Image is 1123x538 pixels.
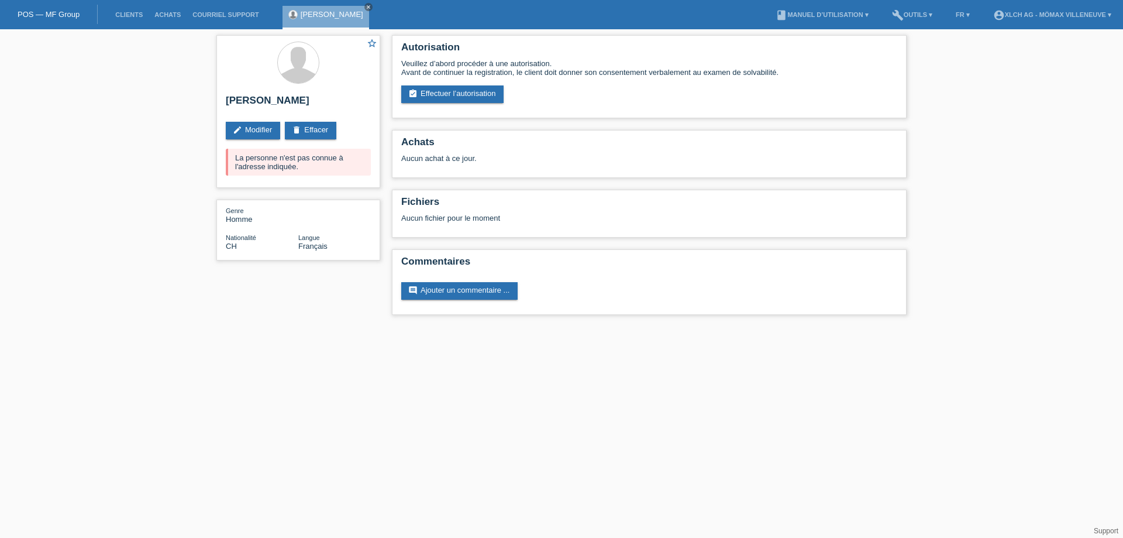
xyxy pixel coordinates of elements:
[364,3,373,11] a: close
[401,256,897,273] h2: Commentaires
[226,207,244,214] span: Genre
[401,214,759,222] div: Aucun fichier pour le moment
[298,242,328,251] span: Français
[950,11,976,18] a: FR ▾
[776,9,787,21] i: book
[298,234,320,241] span: Langue
[226,149,371,176] div: La personne n'est pas connue à l'adresse indiquée.
[401,42,897,59] h2: Autorisation
[301,10,363,19] a: [PERSON_NAME]
[892,9,904,21] i: build
[770,11,874,18] a: bookManuel d’utilisation ▾
[886,11,938,18] a: buildOutils ▾
[366,4,371,10] i: close
[401,136,897,154] h2: Achats
[226,122,280,139] a: editModifier
[233,125,242,135] i: edit
[408,89,418,98] i: assignment_turned_in
[285,122,336,139] a: deleteEffacer
[401,282,518,300] a: commentAjouter un commentaire ...
[367,38,377,49] i: star_border
[987,11,1117,18] a: account_circleXLCH AG - Mömax Villeneuve ▾
[109,11,149,18] a: Clients
[226,206,298,224] div: Homme
[367,38,377,50] a: star_border
[226,242,237,251] span: Suisse
[993,9,1005,21] i: account_circle
[18,10,80,19] a: POS — MF Group
[408,286,418,295] i: comment
[187,11,264,18] a: Courriel Support
[401,59,897,77] div: Veuillez d’abord procéder à une autorisation. Avant de continuer la registration, le client doit ...
[401,85,504,103] a: assignment_turned_inEffectuer l’autorisation
[401,154,897,172] div: Aucun achat à ce jour.
[1094,527,1118,535] a: Support
[292,125,301,135] i: delete
[149,11,187,18] a: Achats
[226,234,256,241] span: Nationalité
[226,95,371,112] h2: [PERSON_NAME]
[401,196,897,214] h2: Fichiers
